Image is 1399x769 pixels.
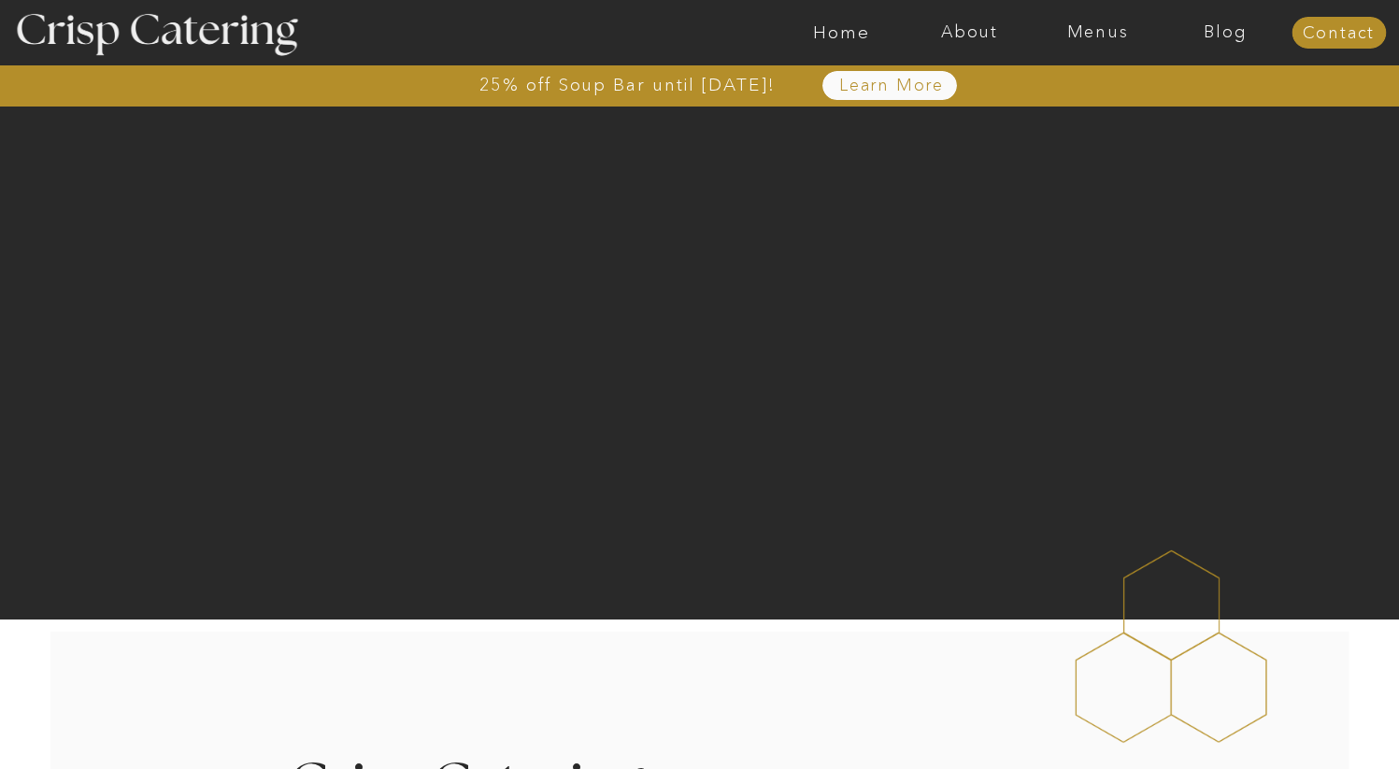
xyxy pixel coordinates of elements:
a: Home [778,23,906,42]
a: 25% off Soup Bar until [DATE]! [412,76,843,94]
a: About [906,23,1034,42]
a: Blog [1162,23,1290,42]
a: Contact [1292,24,1386,43]
a: Menus [1034,23,1162,42]
a: Learn More [796,77,988,95]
